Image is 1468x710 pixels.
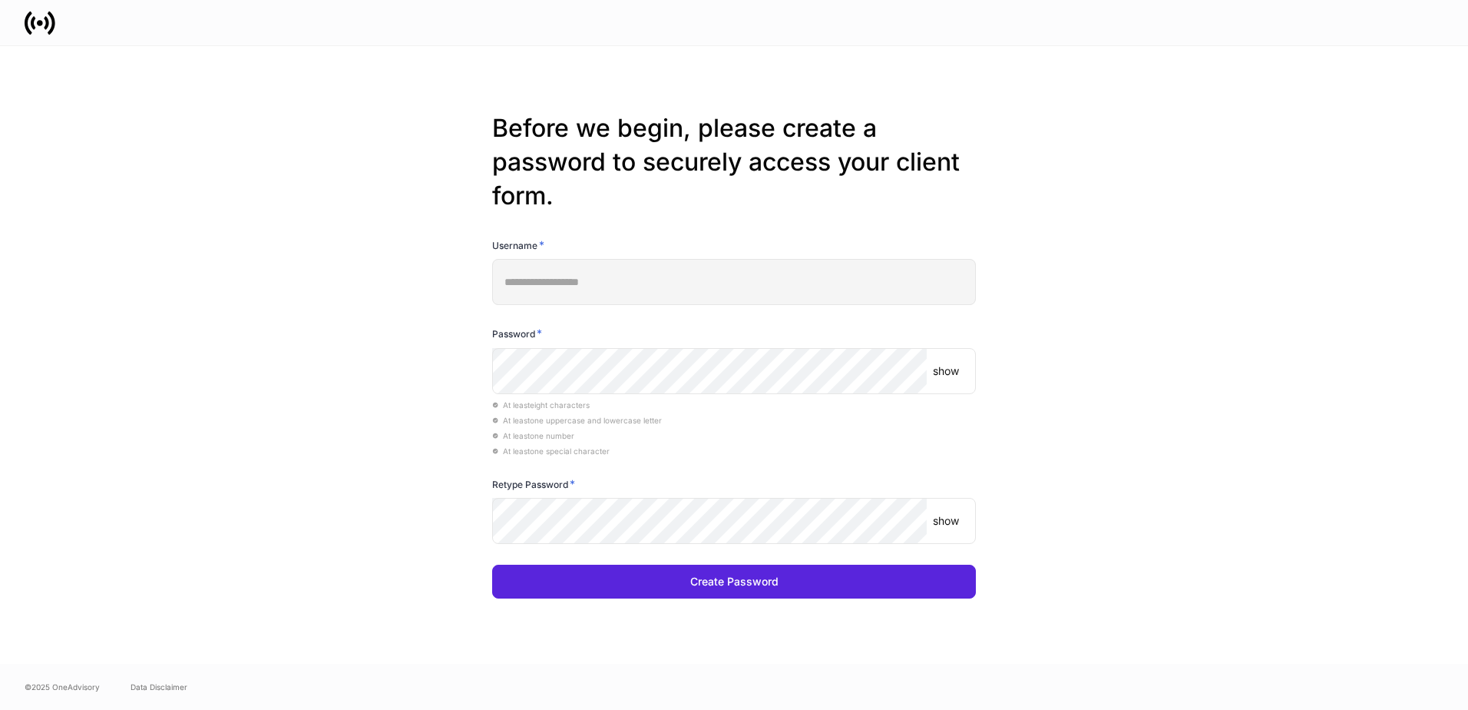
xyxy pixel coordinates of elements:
span: At least one special character [492,446,610,456]
h6: Retype Password [492,476,575,492]
button: Create Password [492,565,976,599]
span: At least one uppercase and lowercase letter [492,416,662,425]
span: At least one number [492,431,574,440]
p: show [933,363,959,379]
h2: Before we begin, please create a password to securely access your client form. [492,111,976,213]
p: show [933,513,959,529]
span: At least eight characters [492,400,590,410]
h6: Password [492,326,542,341]
span: © 2025 OneAdvisory [25,681,100,693]
h6: Username [492,237,544,253]
a: Data Disclaimer [131,681,187,693]
div: Create Password [690,576,779,587]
